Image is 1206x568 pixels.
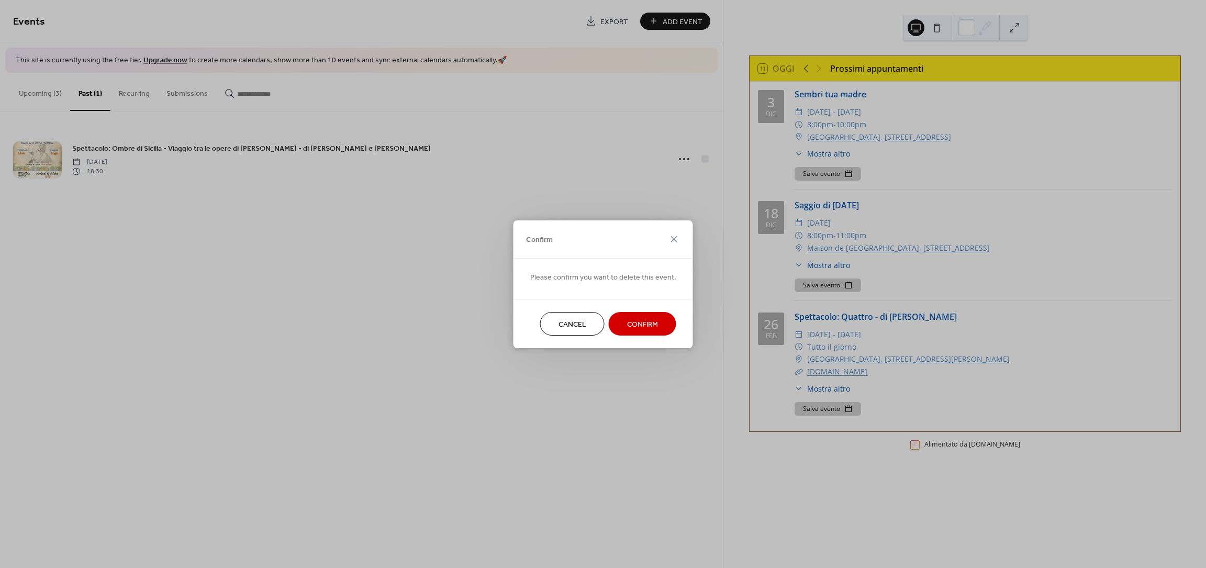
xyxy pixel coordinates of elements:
[540,312,605,336] button: Cancel
[559,319,586,330] span: Cancel
[526,235,553,246] span: Confirm
[530,272,676,283] span: Please confirm you want to delete this event.
[627,319,658,330] span: Confirm
[609,312,676,336] button: Confirm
